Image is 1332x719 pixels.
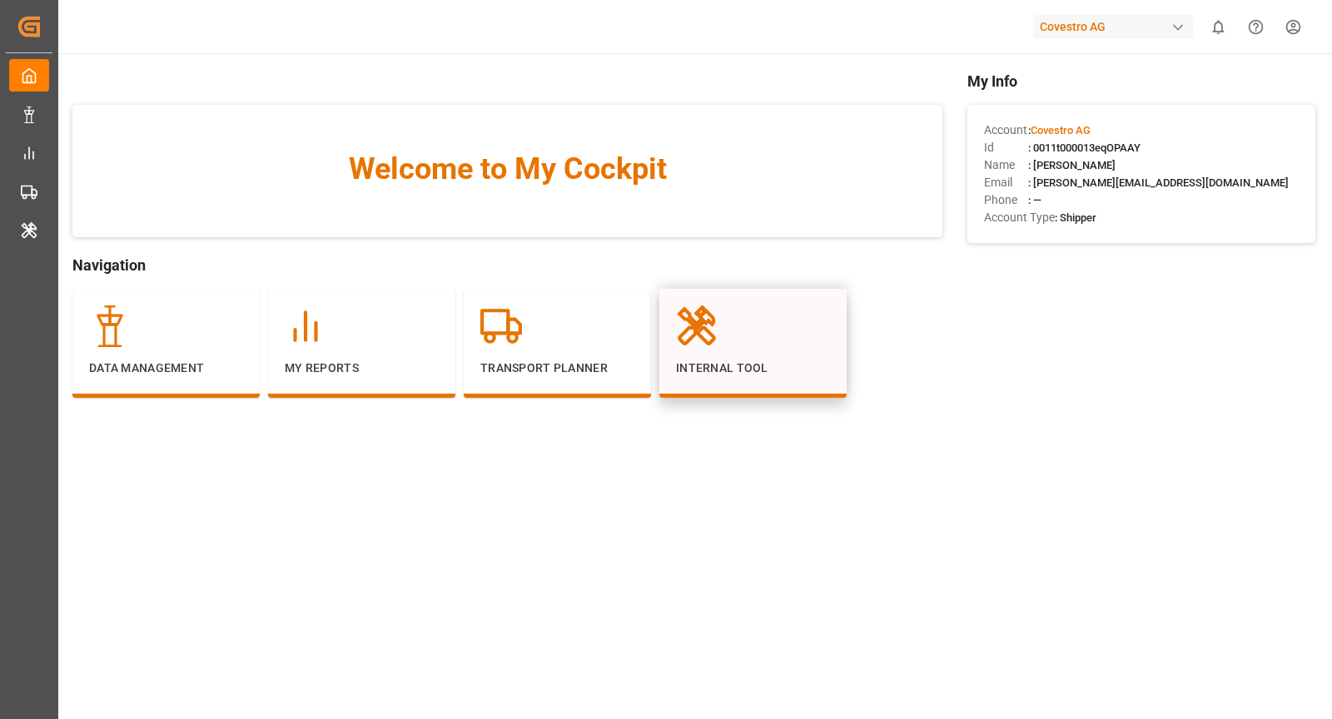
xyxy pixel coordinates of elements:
span: : [PERSON_NAME][EMAIL_ADDRESS][DOMAIN_NAME] [1028,176,1289,189]
span: : [1028,124,1091,136]
button: Covestro AG [1033,11,1200,42]
span: Welcome to My Cockpit [106,146,909,191]
p: Internal Tool [676,359,830,377]
span: : Shipper [1055,211,1096,224]
p: My Reports [285,359,439,377]
span: : [PERSON_NAME] [1028,159,1116,171]
p: Transport Planner [480,359,634,377]
span: : — [1028,194,1041,206]
span: Account [984,121,1028,139]
span: Name [984,156,1028,174]
span: Covestro AG [1031,124,1091,136]
button: show 0 new notifications [1200,8,1237,46]
span: Id [984,139,1028,156]
span: Email [984,174,1028,191]
button: Help Center [1237,8,1275,46]
span: My Info [967,70,1315,92]
span: Phone [984,191,1028,209]
p: Data Management [89,359,243,377]
div: Covestro AG [1033,15,1193,39]
span: Account Type [984,209,1055,226]
span: Navigation [72,254,942,276]
span: : 0011t000013eqOPAAY [1028,141,1141,154]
